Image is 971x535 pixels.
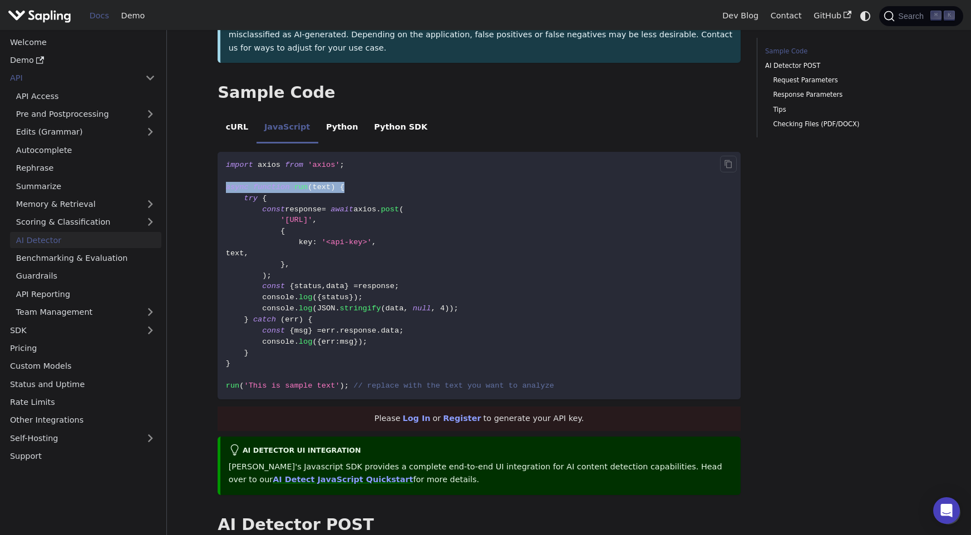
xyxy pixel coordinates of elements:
span: status [294,282,322,290]
span: post [381,205,399,214]
span: data [326,282,344,290]
span: data [381,326,399,335]
span: stringify [340,304,381,313]
span: ) [331,183,335,191]
span: ( [312,304,317,313]
span: } [349,293,353,301]
button: Collapse sidebar category 'API' [139,70,161,86]
span: { [289,282,294,290]
span: } [280,260,285,269]
span: ( [312,338,317,346]
span: { [280,227,285,235]
span: err [322,326,336,335]
a: GitHub [807,7,857,24]
a: Docs [83,7,115,24]
span: data [386,304,404,313]
span: ( [280,315,285,324]
span: . [294,304,299,313]
a: API [4,70,139,86]
span: = [353,282,358,290]
span: err [322,338,336,346]
span: null [413,304,431,313]
span: const [262,282,285,290]
a: Demo [4,52,161,68]
kbd: ⌘ [930,11,942,21]
span: = [322,205,326,214]
a: Register [443,414,481,423]
a: Pricing [4,340,161,356]
span: const [262,205,285,214]
p: [PERSON_NAME]'s Javascript SDK provides a complete end-to-end UI integration for AI content detec... [229,460,733,487]
span: '[URL]' [280,216,312,224]
a: API Reporting [10,286,161,302]
a: Contact [765,7,808,24]
span: ) [445,304,449,313]
a: Tips [773,105,912,115]
a: Welcome [4,34,161,50]
a: AI Detector [10,232,161,248]
a: Autocomplete [10,142,161,158]
span: , [431,304,436,313]
span: , [285,260,289,269]
span: // replace with the text you want to analyze [353,382,554,390]
div: Please or to generate your API key. [218,407,741,431]
a: Self-Hosting [4,430,161,446]
div: AI Detector UI integration [229,444,733,458]
span: catch [253,315,276,324]
span: { [340,183,344,191]
a: Response Parameters [773,90,912,100]
span: function [253,183,290,191]
a: AI Detect JavaScript Quickstart [273,475,413,484]
a: Request Parameters [773,75,912,86]
span: . [376,326,381,335]
a: Other Integrations [4,412,161,428]
a: Sapling.ai [8,8,75,24]
span: . [376,205,381,214]
span: import [226,161,253,169]
span: . [335,304,339,313]
span: run [226,382,240,390]
button: Switch between dark and light mode (currently system mode) [857,8,874,24]
span: 4 [440,304,445,313]
span: ; [340,161,344,169]
span: log [299,338,313,346]
span: ) [353,293,358,301]
button: Copy code to clipboard [720,156,737,172]
a: Scoring & Classification [10,214,161,230]
span: response [340,326,377,335]
span: response [358,282,395,290]
li: cURL [218,113,256,144]
a: Status and Uptime [4,376,161,392]
span: from [285,161,303,169]
span: ; [344,382,349,390]
span: , [372,238,376,246]
a: Checking Files (PDF/DOCX) [773,119,912,130]
span: JSON [317,304,336,313]
a: Team Management [10,304,161,320]
span: ( [399,205,403,214]
span: { [317,293,322,301]
span: 'This is sample text' [244,382,339,390]
span: ; [399,326,403,335]
span: msg [340,338,354,346]
h2: AI Detector POST [218,515,741,535]
span: ) [340,382,344,390]
a: Dev Blog [716,7,764,24]
span: async [226,183,249,191]
span: ; [358,293,362,301]
h2: Sample Code [218,83,741,103]
span: } [244,315,248,324]
span: log [299,304,313,313]
a: Benchmarking & Evaluation [10,250,161,266]
span: { [262,194,267,202]
span: . [294,338,299,346]
span: ) [449,304,454,313]
span: console [262,304,294,313]
span: console [262,293,294,301]
a: Rephrase [10,160,161,176]
span: axios [258,161,280,169]
a: AI Detector POST [765,61,916,71]
span: { [317,338,322,346]
img: Sapling.ai [8,8,71,24]
span: ( [239,382,244,390]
